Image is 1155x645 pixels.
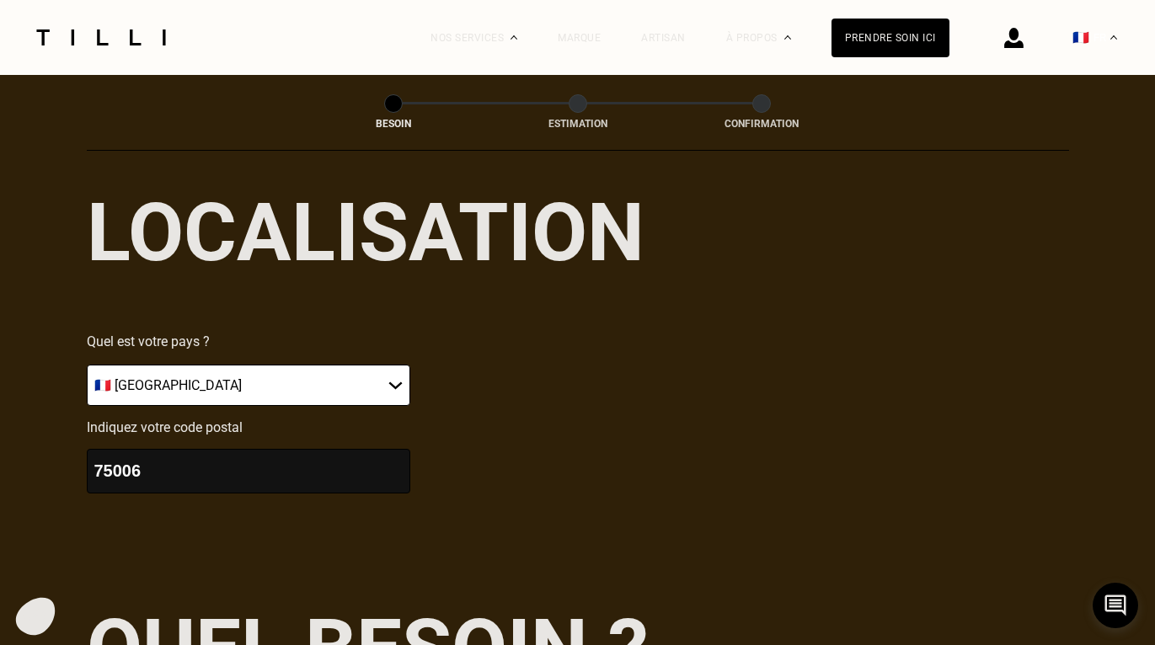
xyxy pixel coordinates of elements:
[87,333,410,349] p: Quel est votre pays ?
[309,118,478,130] div: Besoin
[831,19,949,57] a: Prendre soin ici
[1110,35,1117,40] img: menu déroulant
[677,118,846,130] div: Confirmation
[641,32,686,44] a: Artisan
[1072,29,1089,45] span: 🇫🇷
[87,449,410,493] input: 75001 or 69008
[558,32,601,44] a: Marque
[1004,28,1024,48] img: icône connexion
[494,118,662,130] div: Estimation
[30,29,172,45] img: Logo du service de couturière Tilli
[511,35,517,40] img: Menu déroulant
[87,419,410,435] p: Indiquez votre code postal
[87,185,644,280] div: Localisation
[784,35,791,40] img: Menu déroulant à propos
